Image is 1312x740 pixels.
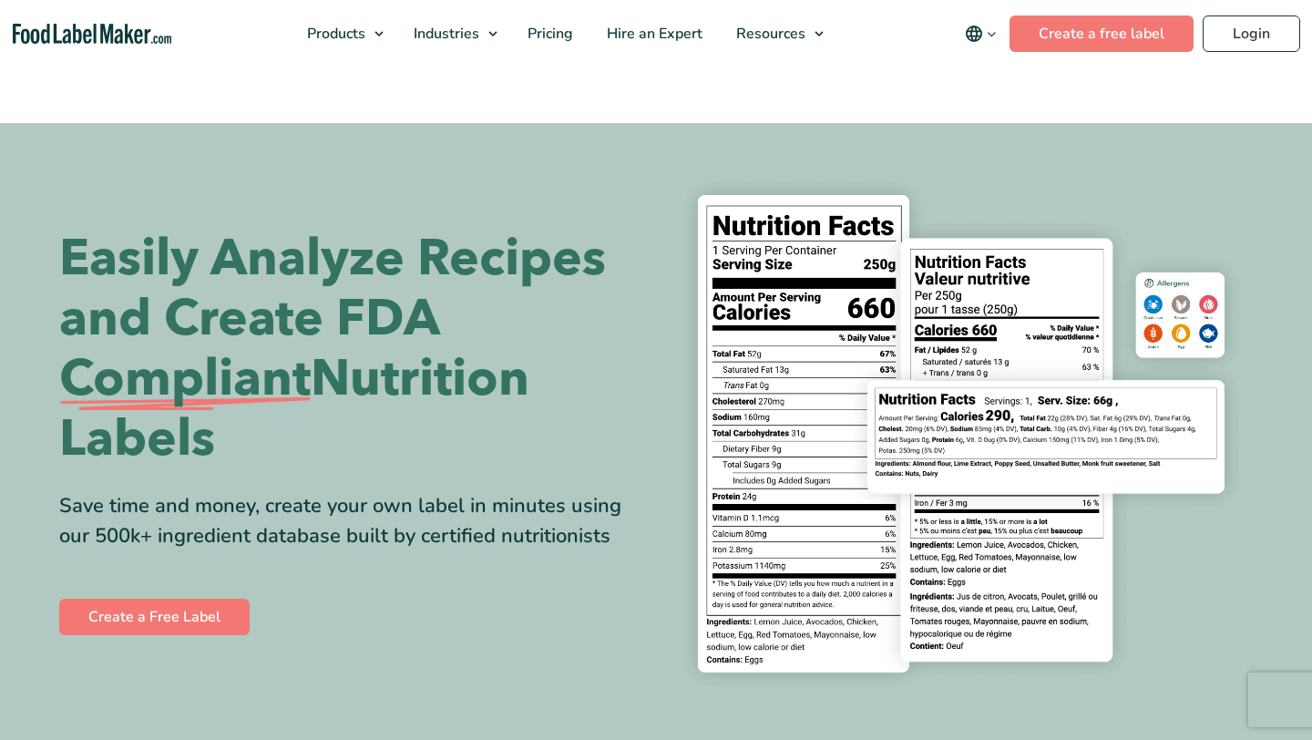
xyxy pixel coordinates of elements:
button: Change language [952,15,1010,52]
a: Login [1203,15,1300,52]
span: Products [302,24,367,44]
a: Create a free label [1010,15,1194,52]
a: Create a Free Label [59,599,250,635]
span: Pricing [522,24,575,44]
span: Industries [408,24,481,44]
span: Hire an Expert [601,24,704,44]
span: Resources [731,24,807,44]
a: Food Label Maker homepage [13,24,172,45]
h1: Easily Analyze Recipes and Create FDA Nutrition Labels [59,229,642,469]
span: Compliant [59,349,311,409]
div: Save time and money, create your own label in minutes using our 500k+ ingredient database built b... [59,491,642,551]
